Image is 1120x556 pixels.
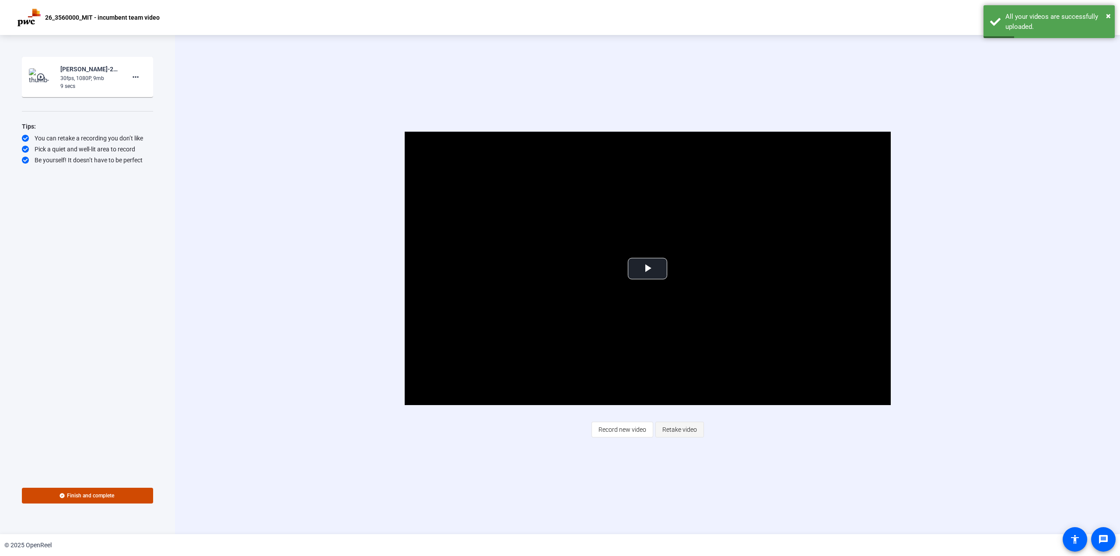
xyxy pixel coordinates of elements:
mat-icon: message [1098,534,1109,545]
button: Record new video [591,422,653,437]
div: © 2025 OpenReel [4,541,52,550]
button: Play Video [628,258,667,279]
div: Be yourself! It doesn’t have to be perfect [22,156,153,164]
div: Pick a quiet and well-lit area to record [22,145,153,154]
img: thumb-nail [29,68,55,86]
button: Retake video [655,422,704,437]
span: Retake video [662,421,697,438]
mat-icon: accessibility [1070,534,1080,545]
mat-icon: play_circle_outline [36,73,47,81]
span: × [1106,10,1111,21]
span: Record new video [598,421,646,438]
div: Tips: [22,121,153,132]
div: 9 secs [60,82,119,90]
button: Close [1106,9,1111,22]
img: OpenReel logo [17,9,41,26]
div: You can retake a recording you don’t like [22,134,153,143]
button: Finish and complete [22,488,153,504]
div: [PERSON_NAME]-26-3560000-MIT - incumbent team video-26-3560000-MIT - incumbent team video-1759438... [60,64,119,74]
div: Video Player [405,132,891,405]
p: 26_3560000_MIT - incumbent team video [45,12,160,23]
span: Finish and complete [67,492,114,499]
div: 30fps, 1080P, 9mb [60,74,119,82]
div: All your videos are successfully uploaded. [1005,12,1108,31]
mat-icon: more_horiz [130,72,141,82]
